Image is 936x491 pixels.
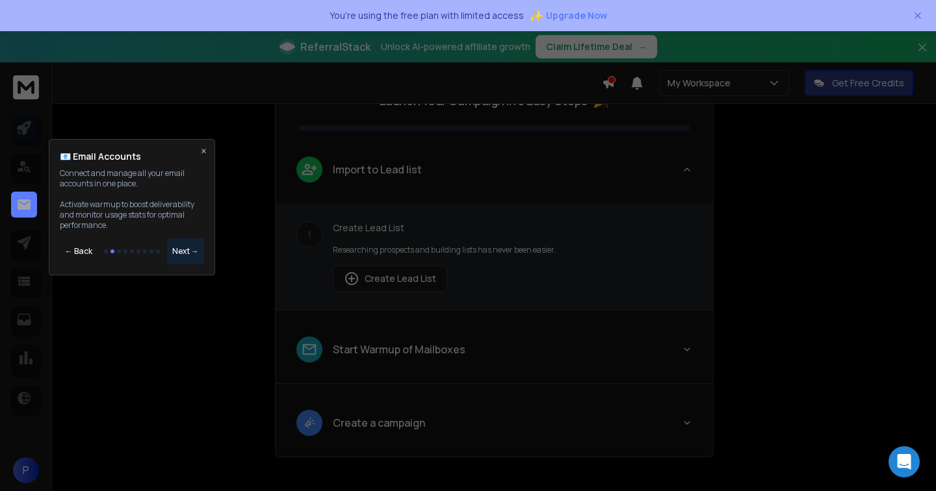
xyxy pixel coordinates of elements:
[301,341,318,358] img: lead
[889,446,920,477] div: Open Intercom Messenger
[344,271,359,286] img: lead
[60,168,204,231] p: Connect and manage all your email accounts in one place. Activate warmup to boost deliverability ...
[13,457,39,483] button: P
[301,414,318,431] img: lead
[638,40,647,53] span: →
[546,9,607,22] span: Upgrade Now
[805,70,913,96] button: Get Free Credits
[381,40,530,53] p: Unlock AI-powered affiliate growth
[529,6,543,25] span: ✨
[333,245,692,255] p: Researching prospects and building lists has never been easier.
[276,146,713,203] button: leadImport to Lead list
[296,221,322,247] div: 1
[330,9,524,22] p: You're using the free plan with limited access
[536,35,657,58] button: Claim Lifetime Deal→
[276,203,713,310] div: leadImport to Lead list
[333,162,422,177] p: Import to Lead list
[167,238,204,264] button: Next →
[201,145,207,157] button: ×
[832,77,904,90] p: Get Free Credits
[529,3,607,29] button: ✨Upgrade Now
[300,39,370,55] span: ReferralStack
[60,150,141,163] h4: 📧 Email Accounts
[276,399,713,457] button: leadCreate a campaign
[301,161,318,177] img: lead
[276,326,713,383] button: leadStart Warmup of Mailboxes
[333,266,447,292] button: Create Lead List
[333,342,465,357] p: Start Warmup of Mailboxes
[914,39,931,70] button: Close banner
[333,221,692,234] p: Create Lead List
[668,77,736,90] p: My Workspace
[333,415,425,431] p: Create a campaign
[60,238,97,264] button: ← Back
